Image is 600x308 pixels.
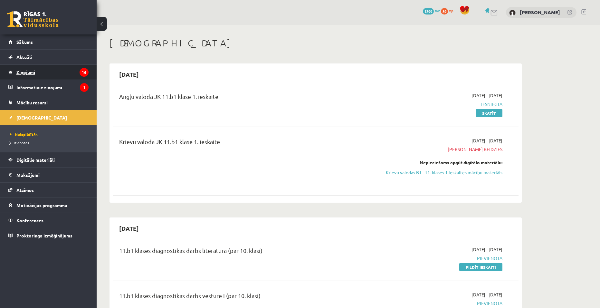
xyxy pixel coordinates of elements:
span: Neizpildītās [10,132,38,137]
span: [DATE] - [DATE] [471,291,502,298]
legend: Informatīvie ziņojumi [16,80,89,95]
a: Maksājumi [8,168,89,182]
span: Pievienota [381,300,502,307]
span: [PERSON_NAME] beidzies [381,146,502,153]
a: Izlabotās [10,140,90,146]
a: Ziņojumi16 [8,65,89,80]
span: Digitālie materiāli [16,157,55,163]
span: xp [449,8,453,13]
a: 89 xp [441,8,456,13]
span: 89 [441,8,448,14]
a: Konferences [8,213,89,228]
a: Informatīvie ziņojumi1 [8,80,89,95]
legend: Ziņojumi [16,65,89,80]
span: Pievienota [381,255,502,262]
a: Skatīt [476,109,502,117]
span: Aktuāli [16,54,32,60]
h1: [DEMOGRAPHIC_DATA] [110,38,522,49]
a: 1299 mP [423,8,440,13]
a: [PERSON_NAME] [520,9,560,15]
i: 16 [80,68,89,77]
a: [DEMOGRAPHIC_DATA] [8,110,89,125]
span: [DEMOGRAPHIC_DATA] [16,115,67,120]
span: Izlabotās [10,140,29,145]
a: Motivācijas programma [8,198,89,213]
div: 11.b1 klases diagnostikas darbs vēsturē I (par 10. klasi) [119,291,371,303]
a: Aktuāli [8,50,89,64]
i: 1 [80,83,89,92]
img: Normunds Gavrilovs [509,10,516,16]
span: Proktoringa izmēģinājums [16,233,72,238]
div: Nepieciešams apgūt digitālo materiālu: [381,159,502,166]
span: [DATE] - [DATE] [471,137,502,144]
a: Mācību resursi [8,95,89,110]
a: Rīgas 1. Tālmācības vidusskola [7,11,59,27]
span: Iesniegta [381,101,502,108]
a: Pildīt ieskaiti [459,263,502,271]
a: Sākums [8,34,89,49]
span: Konferences [16,217,43,223]
a: Proktoringa izmēģinājums [8,228,89,243]
div: Angļu valoda JK 11.b1 klase 1. ieskaite [119,92,371,104]
legend: Maksājumi [16,168,89,182]
a: Atzīmes [8,183,89,197]
span: mP [435,8,440,13]
span: Sākums [16,39,33,45]
a: Krievu valodas B1 - 11. klases 1.ieskaites mācību materiāls [381,169,502,176]
a: Digitālie materiāli [8,152,89,167]
span: Atzīmes [16,187,34,193]
span: Mācību resursi [16,100,48,105]
span: [DATE] - [DATE] [471,92,502,99]
span: 1299 [423,8,434,14]
h2: [DATE] [113,67,145,82]
div: Krievu valoda JK 11.b1 klase 1. ieskaite [119,137,371,149]
span: Motivācijas programma [16,202,67,208]
h2: [DATE] [113,221,145,236]
span: [DATE] - [DATE] [471,246,502,253]
div: 11.b1 klases diagnostikas darbs literatūrā (par 10. klasi) [119,246,371,258]
a: Neizpildītās [10,131,90,137]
